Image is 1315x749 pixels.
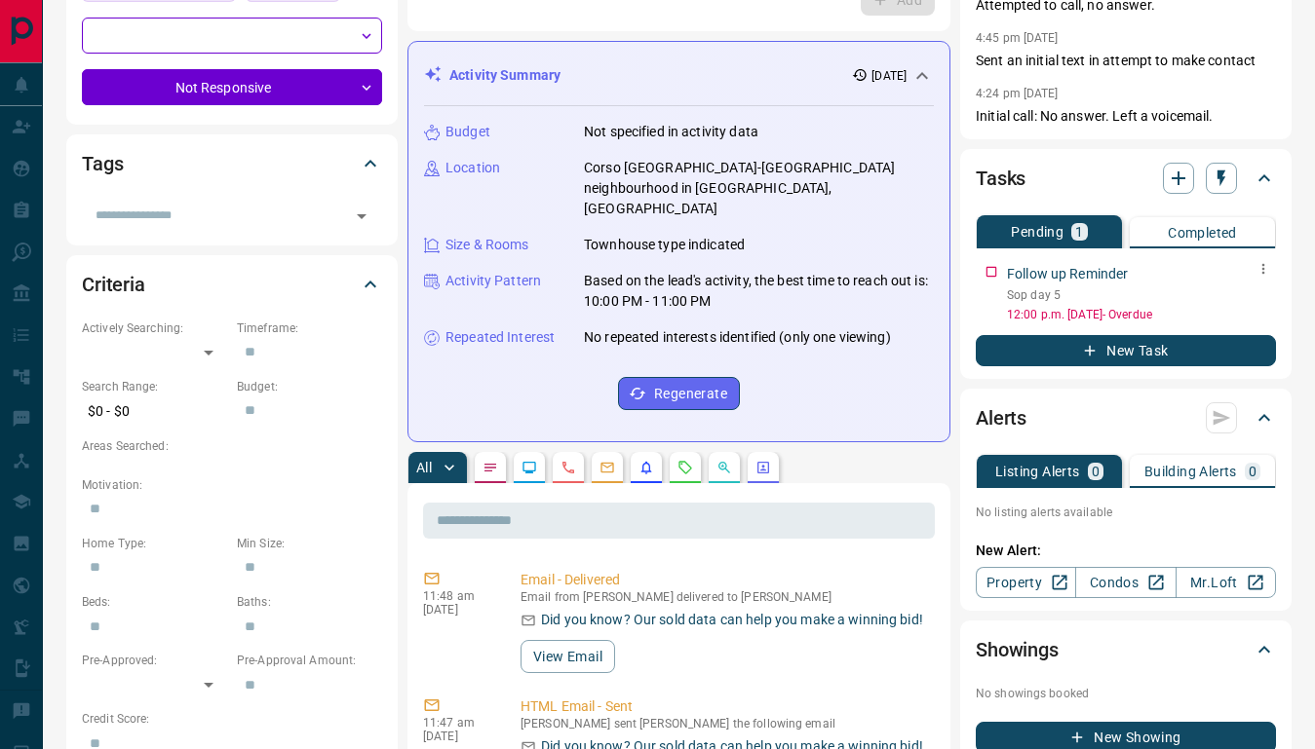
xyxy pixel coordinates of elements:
h2: Criteria [82,269,145,300]
button: Regenerate [618,377,740,410]
div: Activity Summary[DATE] [424,57,934,94]
p: Building Alerts [1144,465,1237,478]
p: Motivation: [82,476,382,494]
p: Areas Searched: [82,437,382,455]
div: Not Responsive [82,69,382,105]
p: Pre-Approved: [82,652,227,669]
p: Min Size: [237,535,382,552]
p: 4:45 pm [DATE] [976,31,1059,45]
button: View Email [521,640,615,673]
p: Size & Rooms [445,235,529,255]
p: 11:47 am [423,716,491,730]
a: Mr.Loft [1176,567,1276,598]
div: Tags [82,140,382,187]
p: Email from [PERSON_NAME] delivered to [PERSON_NAME] [521,590,927,604]
p: Repeated Interest [445,327,555,348]
p: [DATE] [423,603,491,617]
p: Location [445,158,500,178]
svg: Listing Alerts [638,460,654,475]
p: [DATE] [423,730,491,743]
p: Townhouse type indicated [584,235,745,255]
p: No repeated interests identified (only one viewing) [584,327,891,348]
h2: Tasks [976,163,1025,194]
p: 4:24 pm [DATE] [976,87,1059,100]
svg: Requests [677,460,693,475]
p: Home Type: [82,535,227,552]
p: Not specified in activity data [584,122,758,142]
p: Actively Searching: [82,319,227,337]
p: 12:00 p.m. [DATE] - Overdue [1007,306,1276,323]
p: Budget [445,122,490,142]
p: Did you know? Our sold data can help you make a winning bid! [541,610,923,630]
p: 1 [1075,225,1083,239]
p: Follow up Reminder [1007,264,1128,284]
p: Listing Alerts [995,465,1080,478]
p: HTML Email - Sent [521,696,927,717]
p: 0 [1092,465,1100,478]
button: Open [348,203,375,230]
h2: Tags [82,148,123,179]
svg: Calls [561,460,576,475]
p: Corso [GEOGRAPHIC_DATA]-[GEOGRAPHIC_DATA] neighbourhood in [GEOGRAPHIC_DATA], [GEOGRAPHIC_DATA] [584,158,934,219]
p: [PERSON_NAME] sent [PERSON_NAME] the following email [521,717,927,730]
p: Sop day 5 [1007,286,1276,304]
p: Timeframe: [237,319,382,337]
p: [DATE] [871,67,907,85]
div: Alerts [976,394,1276,441]
p: No listing alerts available [976,504,1276,521]
svg: Agent Actions [755,460,771,475]
svg: Notes [483,460,498,475]
p: No showings booked [976,685,1276,702]
p: Based on the lead's activity, the best time to reach out is: 10:00 PM - 11:00 PM [584,271,934,312]
p: Pending [1011,225,1064,239]
p: 11:48 am [423,589,491,603]
p: $0 - $0 [82,395,227,428]
p: Credit Score: [82,710,382,728]
h2: Alerts [976,402,1026,433]
p: Beds: [82,593,227,611]
p: Budget: [237,378,382,395]
div: Showings [976,626,1276,673]
svg: Emails [599,460,615,475]
p: Activity Summary [449,65,561,86]
p: Activity Pattern [445,271,541,291]
p: Initial call: No answer. Left a voicemail. [976,106,1276,127]
a: Property [976,567,1076,598]
h2: Showings [976,634,1059,665]
p: Sent an initial text in attempt to make contact [976,51,1276,71]
a: Condos [1075,567,1176,598]
button: New Task [976,335,1276,366]
p: Baths: [237,593,382,611]
div: Tasks [976,155,1276,202]
div: Criteria [82,261,382,308]
p: Completed [1168,226,1237,240]
svg: Opportunities [716,460,732,475]
p: Email - Delivered [521,570,927,590]
svg: Lead Browsing Activity [522,460,537,475]
p: New Alert: [976,541,1276,561]
p: 0 [1249,465,1257,478]
p: Pre-Approval Amount: [237,652,382,669]
p: All [416,461,432,474]
p: Search Range: [82,378,227,395]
